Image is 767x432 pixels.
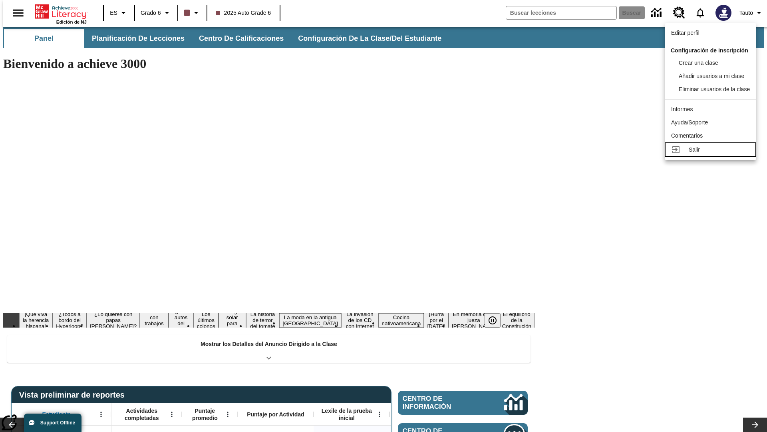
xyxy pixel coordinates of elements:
[679,86,750,92] span: Eliminar usuarios de la clase
[671,132,703,139] span: Comentarios
[671,119,708,126] span: Ayuda/Soporte
[679,73,744,79] span: Añadir usuarios a mi clase
[671,30,699,36] span: Editar perfil
[689,146,700,153] span: Salir
[679,60,718,66] span: Crear una clase
[671,47,748,54] span: Configuración de inscripción
[671,106,693,112] span: Informes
